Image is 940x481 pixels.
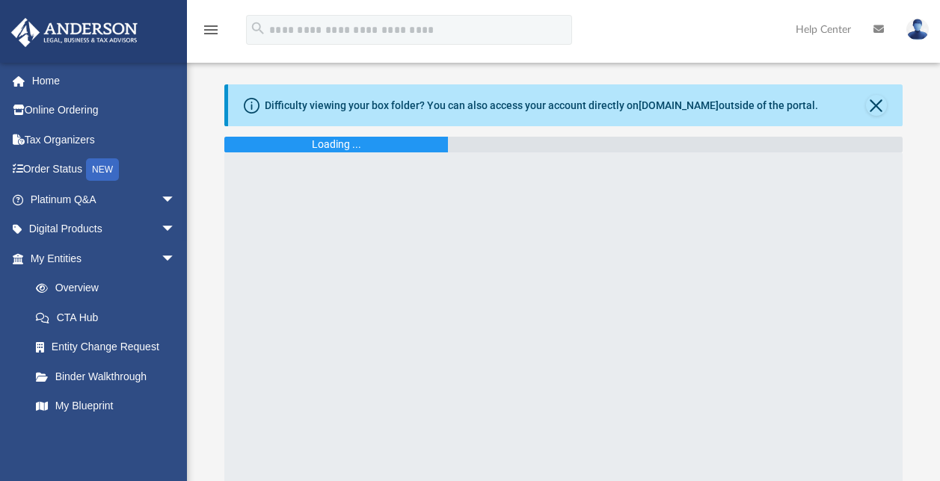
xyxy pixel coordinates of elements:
a: menu [202,28,220,39]
img: User Pic [906,19,929,40]
a: Order StatusNEW [10,155,198,185]
a: Tax Organizers [10,125,198,155]
a: [DOMAIN_NAME] [639,99,719,111]
a: Online Ordering [10,96,198,125]
span: arrow_drop_down [161,214,191,245]
span: arrow_drop_down [161,184,191,215]
a: Home [10,66,198,96]
i: search [250,20,266,37]
a: Digital Productsarrow_drop_down [10,214,198,244]
a: Platinum Q&Aarrow_drop_down [10,184,198,214]
img: Anderson Advisors Platinum Portal [7,18,142,47]
button: Close [866,95,887,116]
a: Tax Due Dates [21,421,198,450]
a: Overview [21,273,198,303]
a: CTA Hub [21,302,198,332]
div: NEW [86,158,119,181]
a: Binder Walkthrough [21,361,198,391]
i: menu [202,21,220,39]
a: Entity Change Request [21,332,198,362]
a: My Blueprint [21,391,191,421]
div: Difficulty viewing your box folder? You can also access your account directly on outside of the p... [265,98,818,114]
span: arrow_drop_down [161,243,191,274]
a: My Entitiesarrow_drop_down [10,243,198,273]
div: Loading ... [312,137,361,152]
